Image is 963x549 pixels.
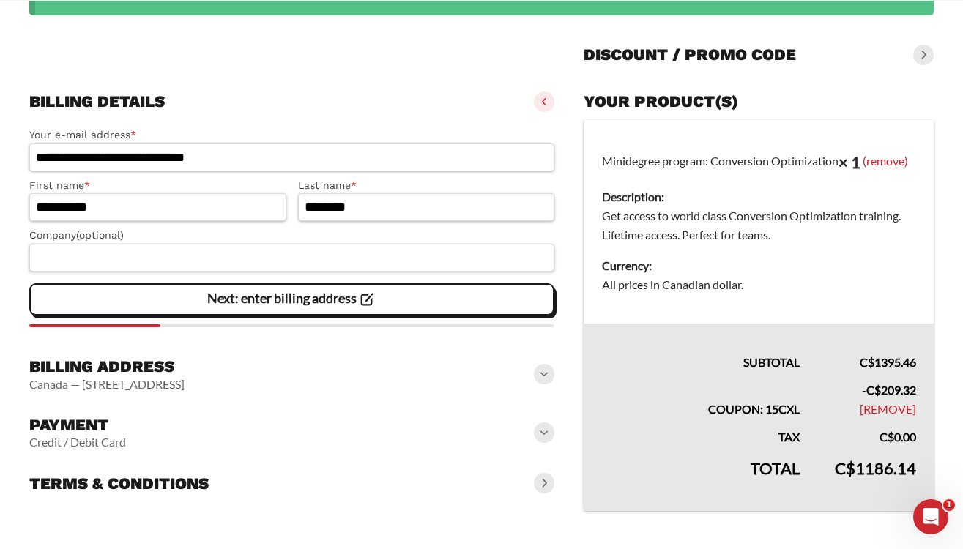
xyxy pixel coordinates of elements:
[817,372,934,419] td: -
[298,177,555,194] label: Last name
[880,430,894,444] span: C$
[76,229,124,241] span: (optional)
[584,447,818,511] th: Total
[860,402,916,416] a: Remove 15CXL coupon
[29,227,554,244] label: Company
[29,283,554,315] vaadin-button: Next: enter billing address
[29,356,185,377] h3: Billing address
[584,45,796,65] h3: Discount / promo code
[29,377,185,392] vaadin-horizontal-layout: Canada — [STREET_ADDRESS]
[602,187,916,206] dt: Description:
[584,120,934,324] td: Minidegree program: Conversion Optimization
[29,177,286,194] label: First name
[943,499,955,511] span: 1
[29,435,126,449] vaadin-horizontal-layout: Credit / Debit Card
[29,127,554,143] label: Your e-mail address
[602,256,916,275] dt: Currency:
[584,419,818,447] th: Tax
[866,383,916,397] span: 209.32
[866,383,881,397] span: C$
[602,206,916,244] dd: Get access to world class Conversion Optimization training. Lifetime access. Perfect for teams.
[29,91,165,112] h3: Billing details
[602,275,916,294] dd: All prices in Canadian dollar.
[863,154,908,168] a: (remove)
[839,152,860,172] strong: × 1
[835,458,855,478] span: C$
[835,458,916,478] bdi: 1186.14
[584,324,818,372] th: Subtotal
[584,372,818,419] th: Coupon: 15CXL
[880,430,916,444] bdi: 0.00
[913,499,948,534] iframe: Intercom live chat
[29,415,126,436] h3: Payment
[860,355,916,369] bdi: 1395.46
[860,355,874,369] span: C$
[29,474,209,494] h3: Terms & conditions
